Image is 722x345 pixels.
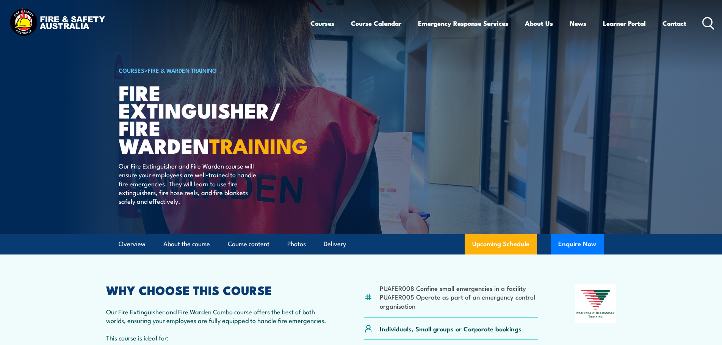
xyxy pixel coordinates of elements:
[551,234,604,254] button: Enquire Now
[163,234,210,254] a: About the course
[106,307,327,325] p: Our Fire Extinguisher and Fire Warden Combo course offers the best of both worlds, ensuring your ...
[324,234,346,254] a: Delivery
[351,13,401,33] a: Course Calendar
[106,284,327,295] h2: WHY CHOOSE THIS COURSE
[380,284,539,292] li: PUAFER008 Confine small emergencies in a facility
[148,66,217,74] a: Fire & Warden Training
[228,234,269,254] a: Course content
[380,324,522,333] p: Individuals, Small groups or Corporate bookings
[287,234,306,254] a: Photos
[119,161,257,206] p: Our Fire Extinguisher and Fire Warden course will ensure your employees are well-trained to handl...
[418,13,508,33] a: Emergency Response Services
[603,13,646,33] a: Learner Portal
[662,13,686,33] a: Contact
[380,292,539,310] li: PUAFER005 Operate as part of an emergency control organisation
[209,129,308,161] strong: TRAINING
[575,284,616,323] img: Nationally Recognised Training logo.
[106,333,327,342] p: This course is ideal for:
[465,234,537,254] a: Upcoming Schedule
[525,13,553,33] a: About Us
[119,83,306,154] h1: Fire Extinguisher/ Fire Warden
[310,13,334,33] a: Courses
[570,13,586,33] a: News
[119,66,144,74] a: COURSES
[119,66,306,75] h6: >
[119,234,146,254] a: Overview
